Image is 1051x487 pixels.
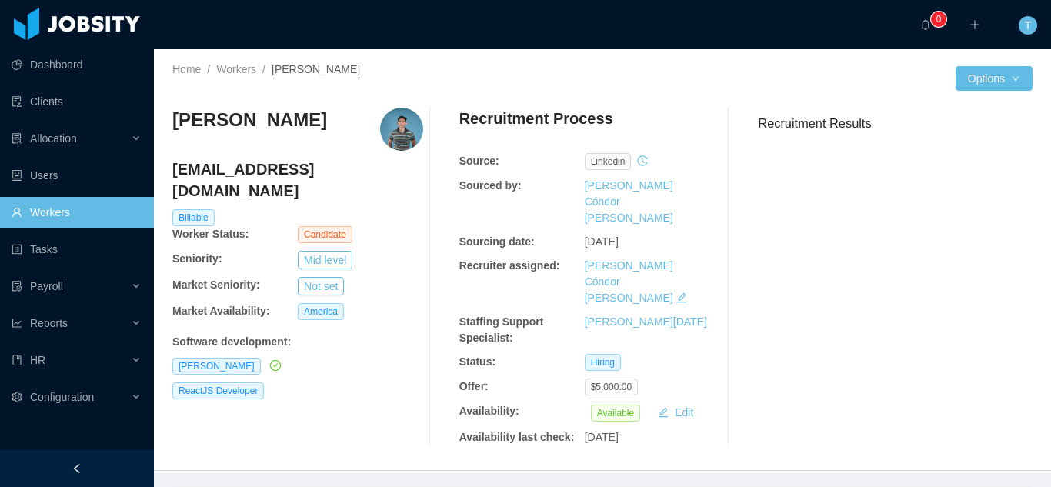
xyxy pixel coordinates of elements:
[12,49,142,80] a: icon: pie-chartDashboard
[172,209,215,226] span: Billable
[920,19,931,30] i: icon: bell
[459,380,489,392] b: Offer:
[585,179,673,224] a: [PERSON_NAME] Cóndor [PERSON_NAME]
[12,318,22,329] i: icon: line-chart
[298,277,344,295] button: Not set
[172,305,270,317] b: Market Availability:
[12,392,22,402] i: icon: setting
[172,335,291,348] b: Software development :
[172,358,261,375] span: [PERSON_NAME]
[12,234,142,265] a: icon: profileTasks
[459,405,519,417] b: Availability:
[969,19,980,30] i: icon: plus
[172,252,222,265] b: Seniority:
[12,133,22,144] i: icon: solution
[272,63,360,75] span: [PERSON_NAME]
[12,355,22,365] i: icon: book
[298,226,352,243] span: Candidate
[12,197,142,228] a: icon: userWorkers
[459,155,499,167] b: Source:
[270,360,281,371] i: icon: check-circle
[207,63,210,75] span: /
[30,280,63,292] span: Payroll
[459,108,613,129] h4: Recruitment Process
[459,355,495,368] b: Status:
[652,403,699,422] button: icon: editEdit
[459,431,575,443] b: Availability last check:
[216,63,256,75] a: Workers
[459,179,522,192] b: Sourced by:
[637,155,648,166] i: icon: history
[676,292,687,303] i: icon: edit
[459,259,560,272] b: Recruiter assigned:
[172,382,264,399] span: ReactJS Developer
[298,251,352,269] button: Mid level
[172,108,327,132] h3: [PERSON_NAME]
[459,315,544,344] b: Staffing Support Specialist:
[585,235,619,248] span: [DATE]
[585,153,632,170] span: linkedin
[172,228,249,240] b: Worker Status:
[172,279,260,291] b: Market Seniority:
[585,259,673,304] a: [PERSON_NAME] Cóndor [PERSON_NAME]
[12,86,142,117] a: icon: auditClients
[30,354,45,366] span: HR
[1025,16,1032,35] span: T
[585,431,619,443] span: [DATE]
[758,114,1033,133] h3: Recruitment Results
[380,108,423,151] img: 73f5672a-8fc0-4046-bd56-121dfc05ceef.jpeg
[172,158,423,202] h4: [EMAIL_ADDRESS][DOMAIN_NAME]
[585,315,707,328] a: [PERSON_NAME][DATE]
[585,354,621,371] span: Hiring
[12,160,142,191] a: icon: robotUsers
[298,303,344,320] span: America
[459,235,535,248] b: Sourcing date:
[30,317,68,329] span: Reports
[30,391,94,403] span: Configuration
[262,63,265,75] span: /
[931,12,946,27] sup: 0
[172,63,201,75] a: Home
[585,379,638,395] span: $5,000.00
[30,132,77,145] span: Allocation
[956,66,1033,91] button: Optionsicon: down
[12,281,22,292] i: icon: file-protect
[267,359,281,372] a: icon: check-circle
